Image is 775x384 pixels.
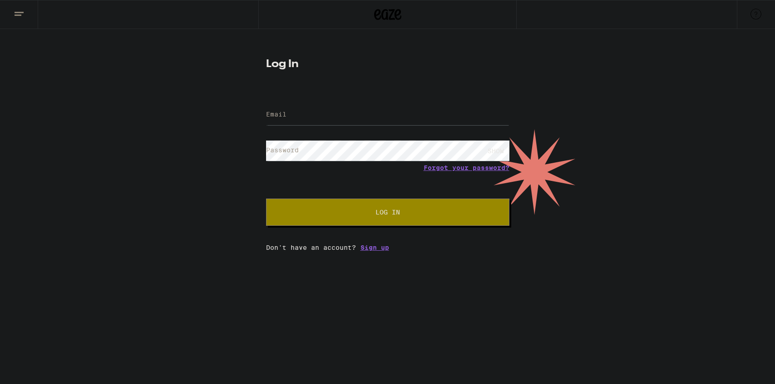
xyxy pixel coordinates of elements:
a: Sign up [360,244,389,251]
div: SHOW [482,141,509,161]
button: Log In [266,199,509,226]
a: Forgot your password? [424,164,509,171]
input: Email [266,105,509,125]
span: Log In [375,209,400,215]
label: Email [266,111,286,118]
h1: Log In [266,59,509,70]
div: Don't have an account? [266,244,509,251]
label: Password [266,146,299,154]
